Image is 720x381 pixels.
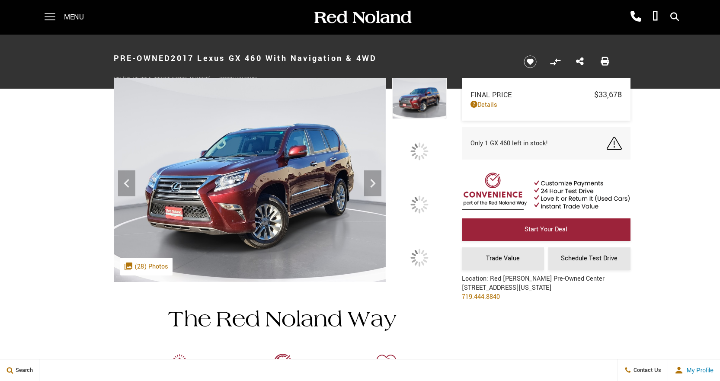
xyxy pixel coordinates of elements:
[470,100,622,109] a: Details
[235,76,257,82] span: UP173488
[219,76,235,82] span: Stock:
[470,90,594,100] span: Final Price
[114,53,171,64] strong: Pre-Owned
[114,76,123,82] span: VIN:
[549,55,562,68] button: Compare vehicle
[13,366,33,374] span: Search
[525,225,567,234] span: Start Your Deal
[594,89,622,100] span: $33,678
[120,258,173,275] div: (28) Photos
[561,254,618,263] span: Schedule Test Drive
[576,56,584,67] a: Share this Pre-Owned 2017 Lexus GX 460 With Navigation & 4WD
[114,41,509,76] h1: 2017 Lexus GX 460 With Navigation & 4WD
[601,56,609,67] a: Print this Pre-Owned 2017 Lexus GX 460 With Navigation & 4WD
[462,218,630,241] a: Start Your Deal
[548,247,630,270] a: Schedule Test Drive
[631,366,661,374] span: Contact Us
[486,254,520,263] span: Trade Value
[123,76,211,82] span: [US_VEHICLE_IDENTIFICATION_NUMBER]
[470,89,622,100] a: Final Price $33,678
[313,10,412,25] img: Red Noland Auto Group
[392,78,447,119] img: Used 2017 Claret Mica Lexus 460 image 1
[462,292,500,301] a: 719.444.8840
[521,55,540,69] button: Save vehicle
[470,139,548,148] span: Only 1 GX 460 left in stock!
[668,359,720,381] button: user-profile-menu
[683,367,714,374] span: My Profile
[462,247,544,270] a: Trade Value
[462,274,605,308] div: Location: Red [PERSON_NAME] Pre-Owned Center [STREET_ADDRESS][US_STATE]
[114,78,386,282] img: Used 2017 Claret Mica Lexus 460 image 1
